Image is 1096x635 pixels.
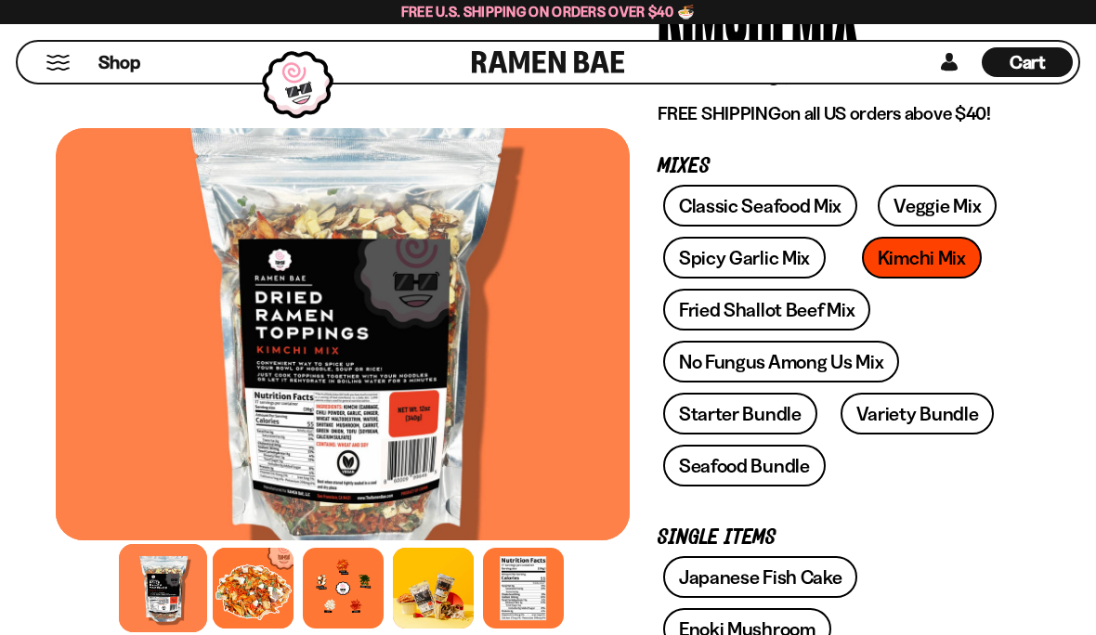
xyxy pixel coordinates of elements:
strong: FREE SHIPPING [658,102,780,124]
a: Starter Bundle [663,393,817,434]
span: Free U.S. Shipping on Orders over $40 🍜 [401,3,696,20]
a: Veggie Mix [878,185,997,227]
a: No Fungus Among Us Mix [663,341,899,382]
a: Classic Seafood Mix [663,185,857,227]
a: Fried Shallot Beef Mix [663,289,870,330]
a: Shop [98,47,140,77]
div: Cart [982,42,1073,83]
span: Cart [1010,51,1046,73]
p: on all US orders above $40! [658,102,1012,125]
button: Mobile Menu Trigger [46,55,71,71]
span: Shop [98,50,140,75]
a: Seafood Bundle [663,445,826,486]
a: Spicy Garlic Mix [663,237,826,279]
p: Single Items [658,529,1012,547]
a: Variety Bundle [841,393,995,434]
a: Japanese Fish Cake [663,556,858,598]
p: Mixes [658,158,1012,175]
